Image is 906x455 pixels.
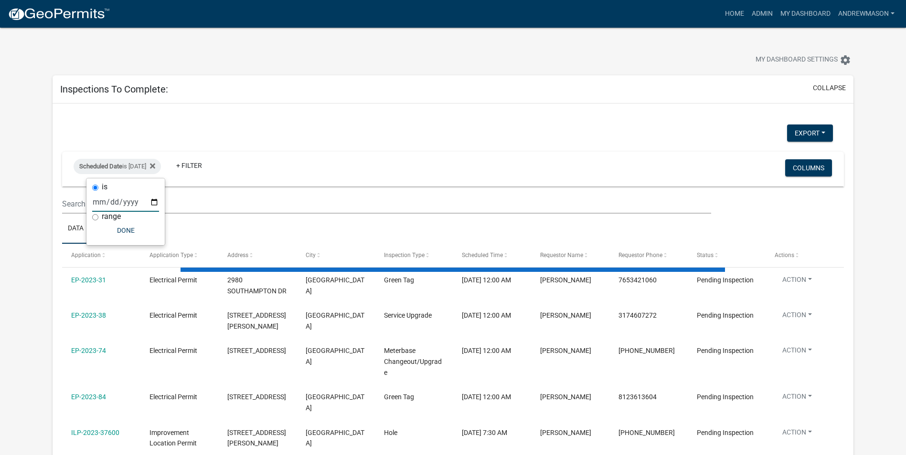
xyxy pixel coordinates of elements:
span: 10/23/2023, 12:00 AM [462,311,511,319]
span: 12/15/2023, 12:00 AM [462,393,511,401]
span: Jeff Carson [540,347,591,354]
datatable-header-cell: City [297,244,375,267]
datatable-header-cell: Requestor Name [531,244,609,267]
a: Admin [748,5,777,23]
span: My Dashboard Settings [756,54,838,66]
span: Green Tag [384,393,414,401]
span: Application [71,252,101,259]
span: 765-346-2456 [618,429,675,436]
datatable-header-cell: Scheduled Time [453,244,531,267]
datatable-header-cell: Application Type [140,244,219,267]
span: 3174607272 [618,311,657,319]
datatable-header-cell: Actions [766,244,844,267]
span: MARTINSVILLE [306,429,364,447]
button: Done [92,222,159,239]
a: Data [62,214,89,244]
a: AndrewMason [834,5,898,23]
span: Status [697,252,714,259]
span: Electrical Permit [149,311,197,319]
span: Pending Inspection [697,276,754,284]
a: EP-2023-38 [71,311,106,319]
span: 12/12/2023, 7:30 AM [462,429,507,436]
span: MARTINSVILLE [306,276,364,295]
span: 8123613604 [618,393,657,401]
span: Electrical Permit [149,276,197,284]
span: 582 SCHULTZ LN [227,429,286,447]
span: Actions [775,252,794,259]
span: Tim Dumas [540,393,591,401]
span: Improvement Location Permit [149,429,197,447]
button: Columns [785,159,832,176]
datatable-header-cell: Address [218,244,297,267]
span: Inspection Type [384,252,425,259]
a: ILP-2023-37600 [71,429,119,436]
span: Service Upgrade [384,311,432,319]
span: Requestor Name [540,252,583,259]
a: EP-2023-31 [71,276,106,284]
button: Action [775,345,820,359]
span: Pending Inspection [697,393,754,401]
a: + Filter [169,157,210,174]
span: 555 W GOLD CREEK RD [227,393,286,401]
button: Action [775,427,820,441]
span: Electrical Permit [149,393,197,401]
h5: Inspections To Complete: [60,83,168,95]
span: 317-538-7562 [618,347,675,354]
span: MOORESVILLE [306,393,364,412]
span: Application Type [149,252,193,259]
span: Pending Inspection [697,347,754,354]
div: is [DATE] [74,159,161,174]
datatable-header-cell: Requestor Phone [609,244,688,267]
label: is [102,183,107,191]
span: 2980 SOUTHAMPTON DR [227,276,287,295]
a: EP-2023-74 [71,347,106,354]
a: My Dashboard [777,5,834,23]
input: Search for inspections [62,194,711,214]
span: Electrical Permit [149,347,197,354]
span: Requestor Phone [618,252,662,259]
datatable-header-cell: Status [687,244,766,267]
span: MARTINSVILLE [306,347,364,365]
span: 12/12/2023, 12:00 AM [462,347,511,354]
span: Scheduled Time [462,252,503,259]
label: range [102,213,121,220]
span: AMBER YORK [540,276,591,284]
a: EP-2023-84 [71,393,106,401]
button: Action [775,310,820,324]
span: Jeffrey D. Lawless [540,429,591,436]
datatable-header-cell: Application [62,244,140,267]
span: 10/05/2023, 12:00 AM [462,276,511,284]
span: Scheduled Date [79,163,122,170]
a: Home [721,5,748,23]
span: Hole [384,429,397,436]
button: collapse [813,83,846,93]
span: 5765 LINCOLN RD [227,347,286,354]
span: Address [227,252,248,259]
span: MARTINSVILLE [306,311,364,330]
button: Action [775,392,820,405]
span: Pending Inspection [697,311,754,319]
datatable-header-cell: Inspection Type [375,244,453,267]
button: Export [787,124,833,142]
i: settings [840,54,851,66]
span: 7653421060 [618,276,657,284]
span: City [306,252,316,259]
button: My Dashboard Settingssettings [748,51,859,69]
span: Pending Inspection [697,429,754,436]
span: 6765 CRONE RD [227,311,286,330]
button: Action [775,275,820,289]
span: Meterbase Changeout/Upgrade [384,347,442,376]
span: Green Tag [384,276,414,284]
span: Cody Berling [540,311,591,319]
